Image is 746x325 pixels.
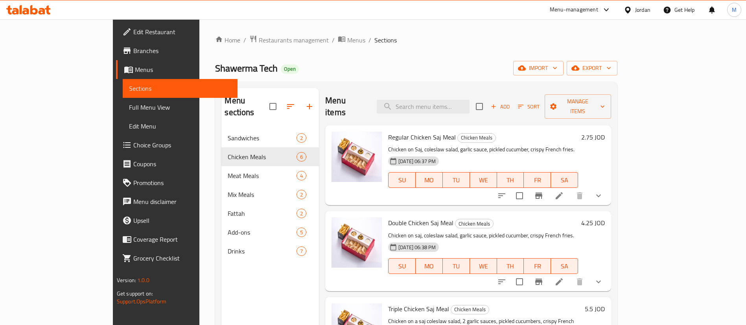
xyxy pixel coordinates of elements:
span: Coupons [133,159,231,169]
li: / [368,35,371,45]
span: Drinks [228,246,297,256]
span: FR [527,174,548,186]
img: Regular Chicken Saj Meal [332,132,382,182]
div: Jordan [635,6,650,14]
span: Triple Chicken Saj Meal [388,303,449,315]
a: Edit Menu [123,117,238,136]
h6: 5.5 JOD [585,303,605,314]
button: show more [589,186,608,205]
div: Drinks7 [221,242,319,261]
button: FR [524,172,551,188]
span: Select section [471,98,488,115]
a: Upsell [116,211,238,230]
span: Chicken Meals [455,219,493,228]
span: Select to update [511,274,528,290]
span: SU [392,261,413,272]
span: 1.0.0 [137,275,149,285]
h6: 2.75 JOD [581,132,605,143]
span: Chicken Meals [451,305,489,314]
span: SA [554,261,575,272]
span: Edit Restaurant [133,27,231,37]
button: SU [388,172,416,188]
img: Double Chicken Saj Meal [332,217,382,268]
div: Open [281,64,299,74]
span: Double Chicken Saj Meal [388,217,453,229]
span: Choice Groups [133,140,231,150]
span: Add-ons [228,228,297,237]
button: TU [443,258,470,274]
input: search [377,100,470,114]
span: Chicken Meals [458,133,495,142]
span: Add [490,102,511,111]
span: Mix Meals [228,190,297,199]
span: Chicken Meals [228,152,297,162]
button: TU [443,172,470,188]
span: 4 [297,172,306,180]
span: [DATE] 06:38 PM [395,244,439,251]
span: Version: [117,275,136,285]
span: Edit Menu [129,121,231,131]
span: SA [554,174,575,186]
a: Menus [116,60,238,79]
h6: 4.25 JOD [581,217,605,228]
span: 6 [297,153,306,161]
button: show more [589,272,608,291]
button: WE [470,172,497,188]
span: TH [500,174,521,186]
span: Regular Chicken Saj Meal [388,131,456,143]
div: Sandwiches2 [221,129,319,147]
button: Add [488,101,513,113]
div: Mix Meals2 [221,185,319,204]
button: Sort [516,101,542,113]
span: Sort [518,102,540,111]
h2: Menu items [325,95,367,118]
div: Chicken Meals6 [221,147,319,166]
span: TH [500,261,521,272]
a: Coverage Report [116,230,238,249]
span: Promotions [133,178,231,187]
button: Branch-specific-item [529,272,548,291]
span: WE [473,261,494,272]
button: FR [524,258,551,274]
span: Manage items [551,97,605,116]
li: / [243,35,246,45]
a: Branches [116,41,238,60]
span: Sections [374,35,397,45]
button: Manage items [545,94,611,119]
span: Menu disclaimer [133,197,231,206]
span: 2 [297,191,306,198]
span: TU [446,261,467,272]
span: Open [281,66,299,72]
span: [DATE] 06:37 PM [395,158,439,165]
a: Full Menu View [123,98,238,117]
nav: breadcrumb [215,35,617,45]
div: Meat Meals4 [221,166,319,185]
div: Fattah [228,209,297,218]
span: 2 [297,210,306,217]
span: 7 [297,248,306,255]
span: export [573,63,611,73]
span: SU [392,174,413,186]
span: Select to update [511,187,528,204]
button: MO [416,258,443,274]
span: Shawerma Tech [215,59,278,77]
span: Sandwiches [228,133,297,143]
span: Branches [133,46,231,55]
span: Menus [347,35,365,45]
svg: Show Choices [594,191,603,200]
li: / [332,35,335,45]
button: sort-choices [492,186,511,205]
button: SA [551,172,578,188]
div: items [297,133,306,143]
span: MO [419,174,440,186]
span: Upsell [133,216,231,225]
a: Coupons [116,154,238,173]
a: Menu disclaimer [116,192,238,211]
span: Add item [488,101,513,113]
div: Meat Meals [228,171,297,180]
a: Choice Groups [116,136,238,154]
